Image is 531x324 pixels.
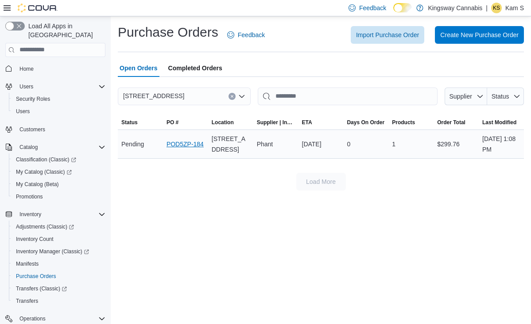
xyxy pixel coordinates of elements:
[12,106,33,117] a: Users
[9,282,109,295] a: Transfers (Classic)
[302,119,312,126] span: ETA
[12,94,54,104] a: Security Roles
[16,142,105,152] span: Catalog
[347,139,350,149] span: 0
[16,248,89,255] span: Inventory Manager (Classic)
[2,80,109,93] button: Users
[12,154,105,165] span: Classification (Classic)
[16,81,105,92] span: Users
[392,119,415,126] span: Products
[12,167,75,177] a: My Catalog (Classic)
[258,88,438,105] input: This is a search bar. After typing your query, hit enter to filter the results lower in the page.
[120,59,158,77] span: Open Orders
[16,168,72,175] span: My Catalog (Classic)
[16,209,45,220] button: Inventory
[16,81,37,92] button: Users
[2,123,109,136] button: Customers
[16,273,56,280] span: Purchase Orders
[16,313,49,324] button: Operations
[440,30,519,39] span: Create New Purchase Order
[16,181,59,188] span: My Catalog (Beta)
[9,191,109,203] button: Promotions
[296,173,346,191] button: Load More
[12,296,42,306] a: Transfers
[343,115,388,130] button: Days On Order
[12,271,105,282] span: Purchase Orders
[16,297,38,305] span: Transfers
[16,142,41,152] button: Catalog
[9,233,109,245] button: Inventory Count
[229,93,236,100] button: Clear input
[359,4,386,12] span: Feedback
[493,3,500,13] span: KS
[12,246,93,257] a: Inventory Manager (Classic)
[16,124,49,135] a: Customers
[388,115,434,130] button: Products
[167,139,204,149] a: POD5ZP-184
[298,115,344,130] button: ETA
[12,221,78,232] a: Adjustments (Classic)
[435,26,524,44] button: Create New Purchase Order
[19,315,46,322] span: Operations
[2,62,109,75] button: Home
[9,295,109,307] button: Transfers
[16,260,39,267] span: Manifests
[16,223,74,230] span: Adjustments (Classic)
[12,221,105,232] span: Adjustments (Classic)
[16,156,76,163] span: Classification (Classic)
[12,246,105,257] span: Inventory Manager (Classic)
[479,130,524,158] div: [DATE] 1:08 PM
[118,23,218,41] h1: Purchase Orders
[163,115,208,130] button: PO #
[2,208,109,221] button: Inventory
[12,154,80,165] a: Classification (Classic)
[16,236,54,243] span: Inventory Count
[121,119,138,126] span: Status
[16,209,105,220] span: Inventory
[393,12,394,13] span: Dark Mode
[9,245,109,258] a: Inventory Manager (Classic)
[253,115,298,130] button: Supplier | Invoice Number
[12,94,105,104] span: Security Roles
[12,271,60,282] a: Purchase Orders
[16,95,50,103] span: Security Roles
[428,3,482,13] p: Kingsway Cannabis
[16,63,105,74] span: Home
[434,135,479,153] div: $299.76
[356,30,419,39] span: Import Purchase Order
[168,59,222,77] span: Completed Orders
[224,26,268,44] a: Feedback
[12,167,105,177] span: My Catalog (Classic)
[25,22,105,39] span: Load All Apps in [GEOGRAPHIC_DATA]
[16,193,43,200] span: Promotions
[12,259,105,269] span: Manifests
[393,3,412,12] input: Dark Mode
[12,234,57,244] a: Inventory Count
[306,177,336,186] span: Load More
[9,153,109,166] a: Classification (Classic)
[12,179,105,190] span: My Catalog (Beta)
[16,108,30,115] span: Users
[392,139,395,149] span: 1
[253,135,298,153] div: Phant
[347,119,384,126] span: Days On Order
[12,191,105,202] span: Promotions
[208,115,253,130] button: Location
[16,124,105,135] span: Customers
[486,3,488,13] p: |
[505,3,524,13] p: Kam S
[118,115,163,130] button: Status
[238,30,265,39] span: Feedback
[492,93,509,100] span: Status
[12,283,105,294] span: Transfers (Classic)
[212,119,234,126] span: Location
[12,106,105,117] span: Users
[257,119,295,126] span: Supplier | Invoice Number
[19,211,41,218] span: Inventory
[2,141,109,153] button: Catalog
[212,133,250,155] span: [STREET_ADDRESS]
[9,166,109,178] a: My Catalog (Classic)
[19,126,45,133] span: Customers
[12,296,105,306] span: Transfers
[16,313,105,324] span: Operations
